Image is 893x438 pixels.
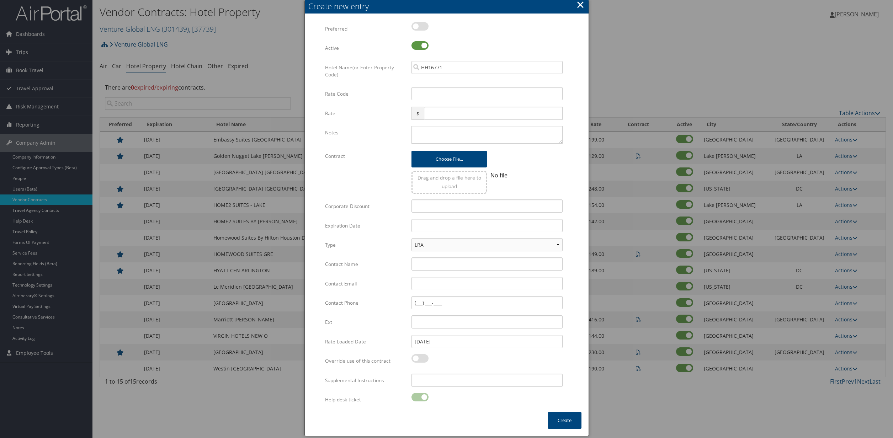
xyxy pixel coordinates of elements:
span: $ [411,107,424,120]
label: Preferred [325,22,406,36]
label: Contract [325,149,406,163]
input: (___) ___-____ [411,296,563,309]
div: Create new entry [308,1,589,12]
span: Drag and drop a file here to upload [418,174,481,189]
label: Supplemental Instructions [325,374,406,387]
label: Hotel Name [325,61,406,82]
label: Rate Loaded Date [325,335,406,348]
label: Contact Email [325,277,406,290]
label: Help desk ticket [325,393,406,406]
label: Corporate Discount [325,199,406,213]
span: (or Enter Property Code) [325,64,394,78]
label: Ext [325,315,406,329]
button: Create [548,412,581,429]
label: Contact Phone [325,296,406,310]
label: Override use of this contract [325,354,406,368]
label: Type [325,238,406,252]
label: Contact Name [325,257,406,271]
label: Notes [325,126,406,139]
label: Active [325,41,406,55]
label: Rate Code [325,87,406,101]
label: Expiration Date [325,219,406,233]
label: Rate [325,107,406,120]
span: No file [490,171,507,179]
